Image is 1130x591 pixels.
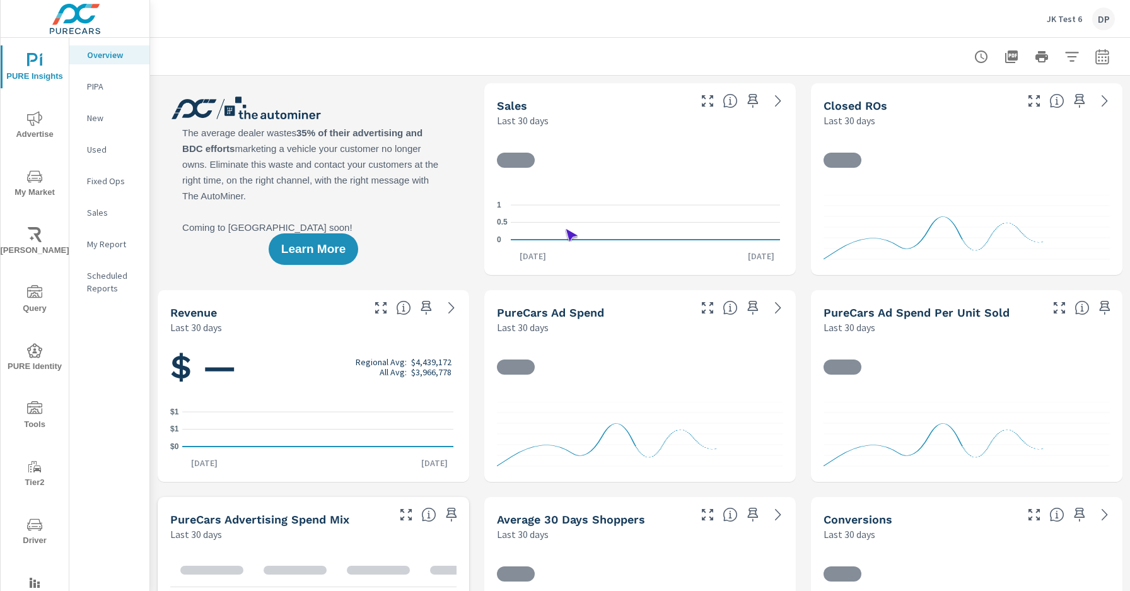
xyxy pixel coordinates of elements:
[697,91,718,111] button: Make Fullscreen
[497,513,645,526] h5: Average 30 Days Shoppers
[87,269,139,295] p: Scheduled Reports
[412,457,457,469] p: [DATE]
[4,343,65,374] span: PURE Identity
[441,298,462,318] a: See more details in report
[511,250,555,262] p: [DATE]
[4,459,65,490] span: Tier2
[4,517,65,548] span: Driver
[497,320,549,335] p: Last 30 days
[170,425,179,434] text: $1
[723,93,738,108] span: Number of vehicles sold by the dealership over the selected date range. [Source: This data is sou...
[1024,505,1044,525] button: Make Fullscreen
[416,298,436,318] span: Save this to your personalized report
[371,298,391,318] button: Make Fullscreen
[497,201,501,209] text: 1
[182,457,226,469] p: [DATE]
[69,45,149,64] div: Overview
[697,298,718,318] button: Make Fullscreen
[1024,91,1044,111] button: Make Fullscreen
[743,91,763,111] span: Save this to your personalized report
[170,527,222,542] p: Last 30 days
[1075,300,1090,315] span: Average cost of advertising per each vehicle sold at the dealer over the selected date range. The...
[411,357,451,367] p: $4,439,172
[421,507,436,522] span: This table looks at how you compare to the amount of budget you spend per channel as opposed to y...
[281,243,346,255] span: Learn More
[768,298,788,318] a: See more details in report
[356,357,407,367] p: Regional Avg:
[824,306,1010,319] h5: PureCars Ad Spend Per Unit Sold
[768,91,788,111] a: See more details in report
[87,238,139,250] p: My Report
[69,77,149,96] div: PIPA
[87,206,139,219] p: Sales
[396,505,416,525] button: Make Fullscreen
[4,111,65,142] span: Advertise
[411,367,451,377] p: $3,966,778
[4,53,65,84] span: PURE Insights
[768,505,788,525] a: See more details in report
[69,266,149,298] div: Scheduled Reports
[170,320,222,335] p: Last 30 days
[4,285,65,316] span: Query
[87,49,139,61] p: Overview
[69,203,149,222] div: Sales
[1069,505,1090,525] span: Save this to your personalized report
[441,505,462,525] span: Save this to your personalized report
[4,169,65,200] span: My Market
[1095,505,1115,525] a: See more details in report
[739,250,783,262] p: [DATE]
[170,407,179,416] text: $1
[824,320,875,335] p: Last 30 days
[1049,93,1064,108] span: Number of Repair Orders Closed by the selected dealership group over the selected time range. [So...
[1059,44,1085,69] button: Apply Filters
[69,172,149,190] div: Fixed Ops
[1095,298,1115,318] span: Save this to your personalized report
[824,513,892,526] h5: Conversions
[170,513,349,526] h5: PureCars Advertising Spend Mix
[497,99,527,112] h5: Sales
[743,505,763,525] span: Save this to your personalized report
[723,507,738,522] span: A rolling 30 day total of daily Shoppers on the dealership website, averaged over the selected da...
[1090,44,1115,69] button: Select Date Range
[380,367,407,377] p: All Avg:
[69,140,149,159] div: Used
[1049,298,1069,318] button: Make Fullscreen
[87,112,139,124] p: New
[723,300,738,315] span: Total cost of media for all PureCars channels for the selected dealership group over the selected...
[396,300,411,315] span: Total sales revenue over the selected date range. [Source: This data is sourced from the dealer’s...
[170,442,179,451] text: $0
[824,113,875,128] p: Last 30 days
[1047,13,1082,25] p: JK Test 6
[4,401,65,432] span: Tools
[497,306,604,319] h5: PureCars Ad Spend
[497,218,508,227] text: 0.5
[87,143,139,156] p: Used
[1092,8,1115,30] div: DP
[1029,44,1054,69] button: Print Report
[69,108,149,127] div: New
[824,527,875,542] p: Last 30 days
[170,346,457,389] h1: $ —
[697,505,718,525] button: Make Fullscreen
[69,235,149,254] div: My Report
[4,227,65,258] span: [PERSON_NAME]
[999,44,1024,69] button: "Export Report to PDF"
[1049,507,1064,522] span: The number of dealer-specified goals completed by a visitor. [Source: This data is provided by th...
[1095,91,1115,111] a: See more details in report
[497,235,501,244] text: 0
[269,233,358,265] button: Learn More
[1069,91,1090,111] span: Save this to your personalized report
[824,99,887,112] h5: Closed ROs
[87,175,139,187] p: Fixed Ops
[743,298,763,318] span: Save this to your personalized report
[497,527,549,542] p: Last 30 days
[87,80,139,93] p: PIPA
[170,306,217,319] h5: Revenue
[497,113,549,128] p: Last 30 days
